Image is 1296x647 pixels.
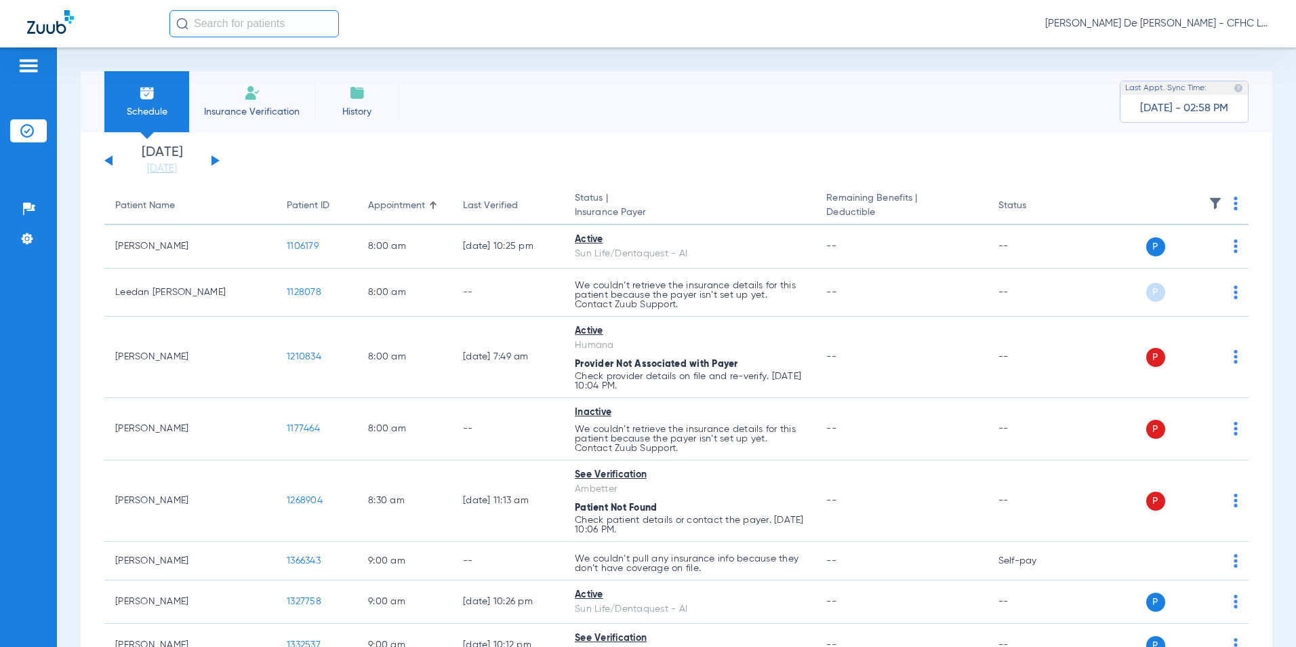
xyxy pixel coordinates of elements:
[357,542,452,581] td: 9:00 AM
[368,199,441,213] div: Appointment
[575,406,805,420] div: Inactive
[287,199,346,213] div: Patient ID
[575,338,805,353] div: Humana
[463,199,553,213] div: Last Verified
[1234,350,1238,364] img: group-dot-blue.svg
[575,515,805,534] p: Check patient details or contact the payer. [DATE] 10:06 PM.
[1146,420,1165,439] span: P
[104,398,276,460] td: [PERSON_NAME]
[826,241,836,251] span: --
[1234,239,1238,253] img: group-dot-blue.svg
[452,542,564,581] td: --
[826,556,836,566] span: --
[244,85,260,101] img: Manual Insurance Verification
[199,105,304,119] span: Insurance Verification
[815,187,987,225] th: Remaining Benefits |
[988,269,1079,317] td: --
[826,205,976,220] span: Deductible
[575,372,805,391] p: Check provider details on file and re-verify. [DATE] 10:04 PM.
[104,542,276,581] td: [PERSON_NAME]
[357,398,452,460] td: 8:00 AM
[287,556,321,566] span: 1366343
[1234,494,1238,507] img: group-dot-blue.svg
[452,398,564,460] td: --
[988,187,1079,225] th: Status
[104,317,276,398] td: [PERSON_NAME]
[357,317,452,398] td: 8:00 AM
[1234,197,1238,210] img: group-dot-blue.svg
[575,324,805,338] div: Active
[139,85,155,101] img: Schedule
[564,187,815,225] th: Status |
[287,199,329,213] div: Patient ID
[452,581,564,624] td: [DATE] 10:26 PM
[575,233,805,247] div: Active
[826,597,836,606] span: --
[121,162,203,176] a: [DATE]
[104,269,276,317] td: Leedan [PERSON_NAME]
[452,269,564,317] td: --
[575,602,805,616] div: Sun Life/Dentaquest - AI
[1146,283,1165,302] span: P
[575,425,805,453] p: We couldn’t retrieve the insurance details for this patient because the payer isn’t set up yet. C...
[357,581,452,624] td: 9:00 AM
[575,205,805,220] span: Insurance Payer
[104,581,276,624] td: [PERSON_NAME]
[287,496,323,505] span: 1268904
[575,281,805,309] p: We couldn’t retrieve the insurance details for this patient because the payer isn’t set up yet. C...
[575,503,657,513] span: Patient Not Found
[988,317,1079,398] td: --
[104,460,276,542] td: [PERSON_NAME]
[325,105,389,119] span: History
[287,288,321,297] span: 1128078
[988,460,1079,542] td: --
[1234,422,1238,435] img: group-dot-blue.svg
[287,424,320,433] span: 1177464
[27,10,74,34] img: Zuub Logo
[575,247,805,261] div: Sun Life/Dentaquest - AI
[1146,593,1165,612] span: P
[176,18,188,30] img: Search Icon
[18,58,39,74] img: hamburger-icon
[1228,582,1296,647] iframe: Chat Widget
[368,199,425,213] div: Appointment
[349,85,365,101] img: History
[357,460,452,542] td: 8:30 AM
[287,352,321,361] span: 1210834
[452,225,564,269] td: [DATE] 10:25 PM
[1209,197,1222,210] img: filter.svg
[287,597,321,606] span: 1327758
[463,199,518,213] div: Last Verified
[1234,554,1238,568] img: group-dot-blue.svg
[452,317,564,398] td: [DATE] 7:49 AM
[826,424,836,433] span: --
[115,199,175,213] div: Patient Name
[121,146,203,176] li: [DATE]
[1045,17,1269,31] span: [PERSON_NAME] De [PERSON_NAME] - CFHC Lake Wales Dental
[988,542,1079,581] td: Self-pay
[575,588,805,602] div: Active
[988,225,1079,269] td: --
[1234,286,1238,299] img: group-dot-blue.svg
[1146,492,1165,511] span: P
[287,241,319,251] span: 1106179
[1234,83,1243,93] img: last sync help info
[1125,81,1207,95] span: Last Appt. Sync Time:
[115,199,265,213] div: Patient Name
[115,105,179,119] span: Schedule
[1146,237,1165,256] span: P
[452,460,564,542] td: [DATE] 11:13 AM
[1140,102,1228,115] span: [DATE] - 02:58 PM
[988,581,1079,624] td: --
[575,468,805,482] div: See Verification
[988,398,1079,460] td: --
[826,352,836,361] span: --
[169,10,339,37] input: Search for patients
[104,225,276,269] td: [PERSON_NAME]
[357,225,452,269] td: 8:00 AM
[357,269,452,317] td: 8:00 AM
[1146,348,1165,367] span: P
[826,288,836,297] span: --
[575,482,805,496] div: Ambetter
